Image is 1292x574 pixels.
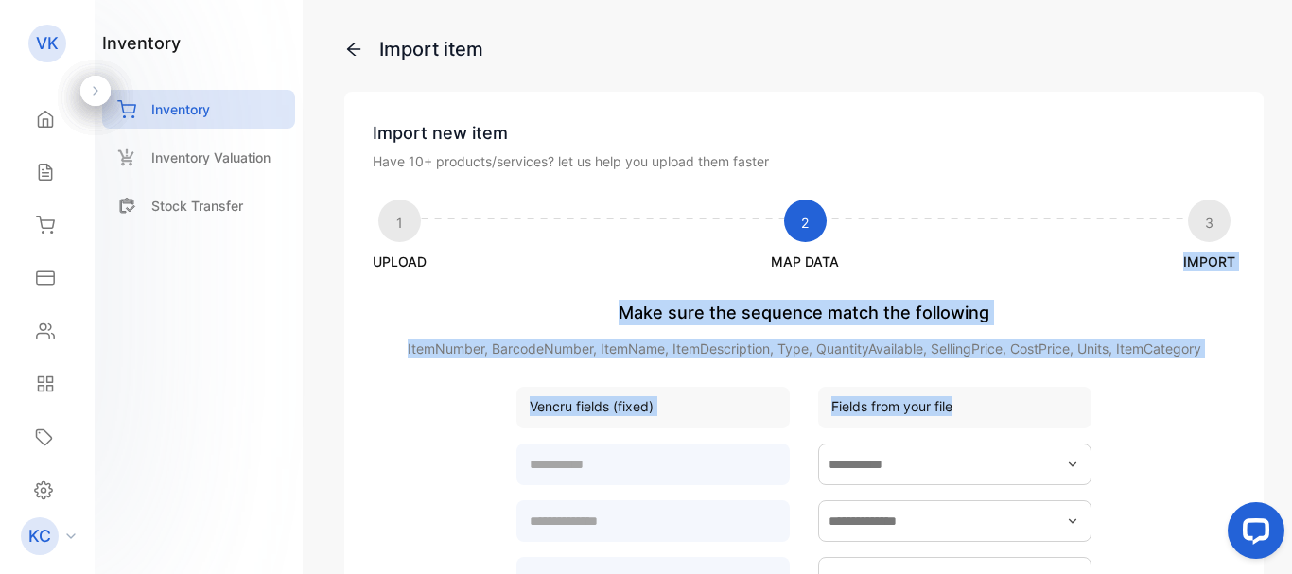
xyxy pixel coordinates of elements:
[151,99,210,119] p: Inventory
[36,31,59,56] p: VK
[102,186,295,225] a: Stock Transfer
[1213,495,1292,574] iframe: LiveChat chat widget
[102,30,181,56] h1: inventory
[373,151,1235,171] p: Have 10+ products/services? let us help you upload them faster
[102,138,295,177] a: Inventory Valuation
[818,387,1091,428] div: Fields from your file
[1183,252,1235,271] span: IMPORT
[344,35,1264,63] p: Import item
[28,524,51,548] p: KC
[102,90,295,129] a: Inventory
[801,213,809,233] button: 2
[151,148,271,167] p: Inventory Valuation
[373,339,1235,358] p: ItemNumber, BarcodeNumber, ItemName, ItemDescription, Type, QuantityAvailable, SellingPrice, Cost...
[373,252,427,271] span: UPLOAD
[151,196,243,216] p: Stock Transfer
[373,120,1235,146] p: Import new item
[396,213,403,233] button: 1
[1205,213,1213,233] button: 3
[516,387,790,428] div: Vencru fields (fixed)
[373,300,1235,325] p: Make sure the sequence match the following
[771,252,839,271] span: MAP DATA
